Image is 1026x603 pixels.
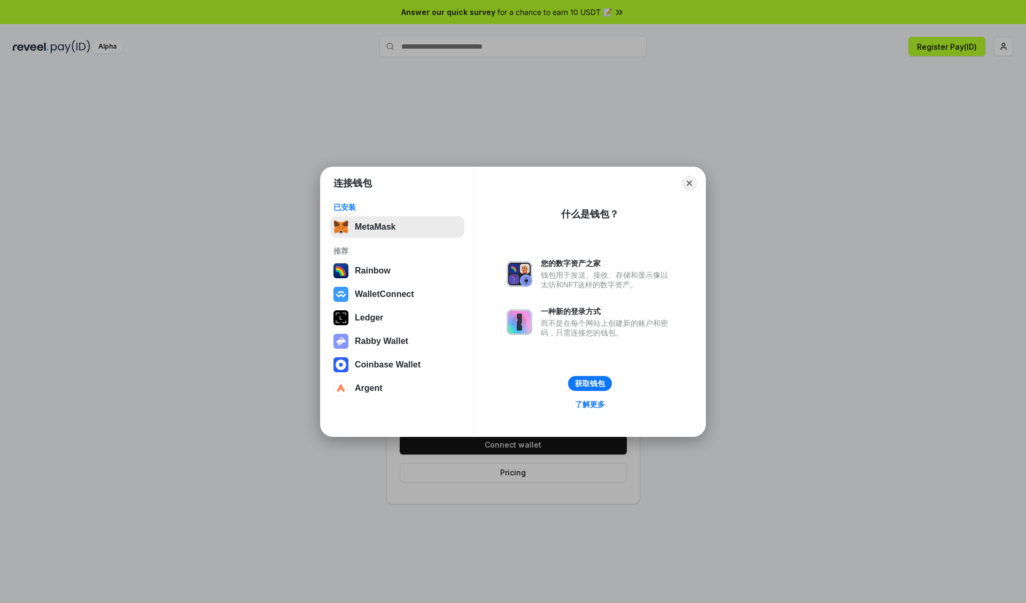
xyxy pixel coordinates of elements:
[333,381,348,396] img: svg+xml,%3Csvg%20width%3D%2228%22%20height%3D%2228%22%20viewBox%3D%220%200%2028%2028%22%20fill%3D...
[575,379,605,388] div: 获取钱包
[333,263,348,278] img: svg+xml,%3Csvg%20width%3D%22120%22%20height%3D%22120%22%20viewBox%3D%220%200%20120%20120%22%20fil...
[575,400,605,409] div: 了解更多
[333,357,348,372] img: svg+xml,%3Csvg%20width%3D%2228%22%20height%3D%2228%22%20viewBox%3D%220%200%2028%2028%22%20fill%3D...
[541,270,673,289] div: 钱包用于发送、接收、存储和显示像以太坊和NFT这样的数字资产。
[333,287,348,302] img: svg+xml,%3Csvg%20width%3D%2228%22%20height%3D%2228%22%20viewBox%3D%220%200%2028%2028%22%20fill%3D...
[507,309,532,335] img: svg+xml,%3Csvg%20xmlns%3D%22http%3A%2F%2Fwww.w3.org%2F2000%2Fsvg%22%20fill%3D%22none%22%20viewBox...
[682,176,697,191] button: Close
[541,259,673,268] div: 您的数字资产之家
[333,246,461,256] div: 推荐
[355,360,421,370] div: Coinbase Wallet
[355,289,414,299] div: WalletConnect
[333,202,461,212] div: 已安装
[569,397,611,411] a: 了解更多
[330,307,464,328] button: Ledger
[330,260,464,281] button: Rainbow
[333,220,348,234] img: svg+xml,%3Csvg%20fill%3D%22none%22%20height%3D%2233%22%20viewBox%3D%220%200%2035%2033%22%20width%...
[330,284,464,305] button: WalletConnect
[355,383,383,393] div: Argent
[355,266,391,276] div: Rainbow
[541,318,673,338] div: 而不是在每个网站上创建新的账户和密码，只需连接您的钱包。
[330,216,464,238] button: MetaMask
[355,313,383,323] div: Ledger
[355,222,395,232] div: MetaMask
[507,261,532,287] img: svg+xml,%3Csvg%20xmlns%3D%22http%3A%2F%2Fwww.w3.org%2F2000%2Fsvg%22%20fill%3D%22none%22%20viewBox...
[333,177,372,190] h1: 连接钱包
[541,307,673,316] div: 一种新的登录方式
[568,376,612,391] button: 获取钱包
[333,310,348,325] img: svg+xml,%3Csvg%20xmlns%3D%22http%3A%2F%2Fwww.w3.org%2F2000%2Fsvg%22%20width%3D%2228%22%20height%3...
[330,354,464,375] button: Coinbase Wallet
[355,336,408,346] div: Rabby Wallet
[561,208,619,221] div: 什么是钱包？
[330,331,464,352] button: Rabby Wallet
[333,334,348,349] img: svg+xml,%3Csvg%20xmlns%3D%22http%3A%2F%2Fwww.w3.org%2F2000%2Fsvg%22%20fill%3D%22none%22%20viewBox...
[330,378,464,399] button: Argent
